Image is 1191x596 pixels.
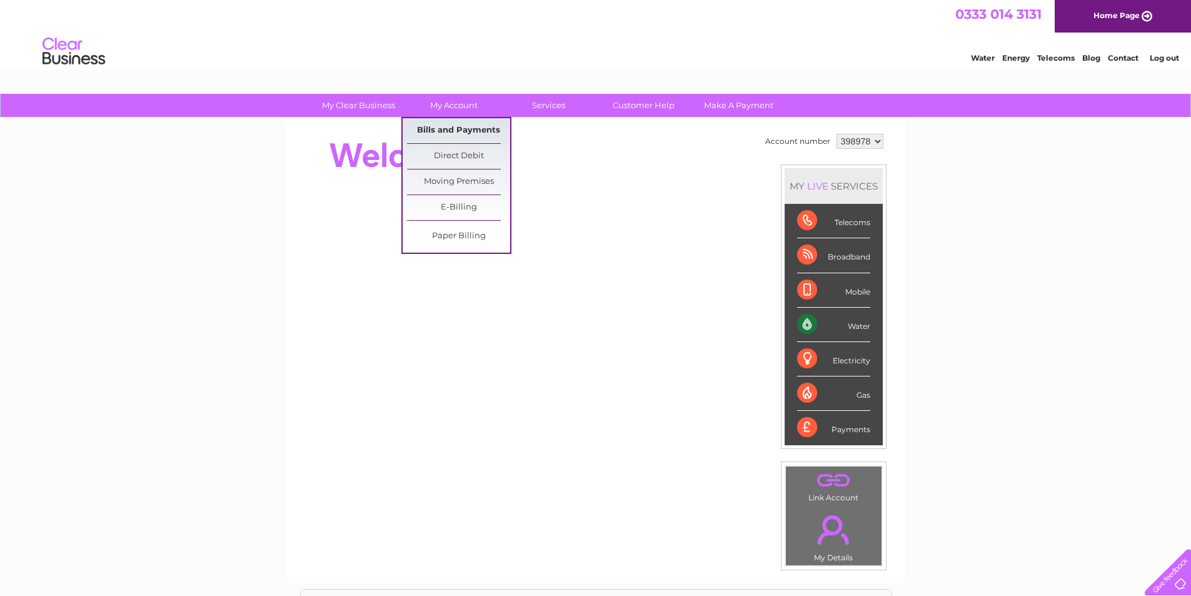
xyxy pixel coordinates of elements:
[797,273,870,308] div: Mobile
[1108,53,1138,63] a: Contact
[805,180,831,192] div: LIVE
[797,204,870,238] div: Telecoms
[42,33,106,71] img: logo.png
[497,94,600,117] a: Services
[797,411,870,445] div: Payments
[797,376,870,411] div: Gas
[407,169,510,194] a: Moving Premises
[785,168,883,204] div: MY SERVICES
[592,94,695,117] a: Customer Help
[1082,53,1100,63] a: Blog
[789,470,878,492] a: .
[797,342,870,376] div: Electricity
[1002,53,1030,63] a: Energy
[955,6,1042,22] a: 0333 014 3131
[797,238,870,273] div: Broadband
[407,144,510,169] a: Direct Debit
[687,94,790,117] a: Make A Payment
[785,466,882,505] td: Link Account
[797,308,870,342] div: Water
[785,505,882,566] td: My Details
[971,53,995,63] a: Water
[307,94,410,117] a: My Clear Business
[407,118,510,143] a: Bills and Payments
[301,7,892,61] div: Clear Business is a trading name of Verastar Limited (registered in [GEOGRAPHIC_DATA] No. 3667643...
[789,508,878,552] a: .
[402,94,505,117] a: My Account
[762,131,833,152] td: Account number
[1150,53,1179,63] a: Log out
[1037,53,1075,63] a: Telecoms
[407,224,510,249] a: Paper Billing
[407,195,510,220] a: E-Billing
